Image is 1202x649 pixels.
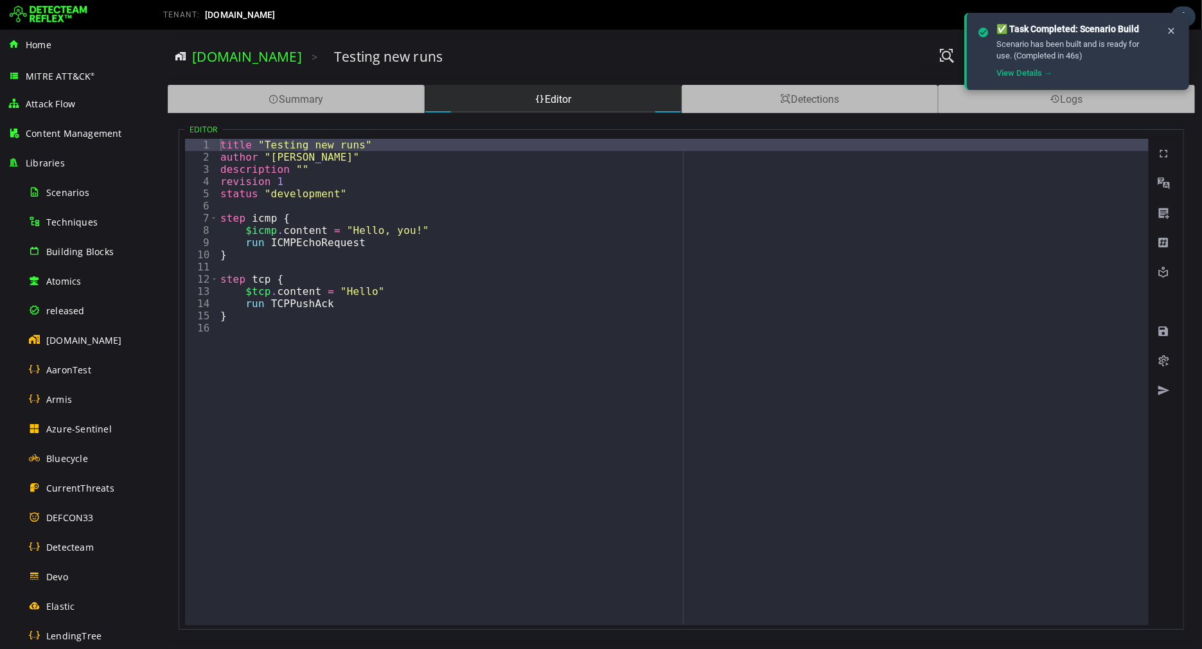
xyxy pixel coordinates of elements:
[31,18,141,36] a: [DOMAIN_NAME]
[777,55,1034,84] div: Logs
[24,158,57,170] div: 5
[46,275,81,287] span: Atomics
[49,182,57,195] span: Toggle code folding, rows 7 through 10
[46,186,89,199] span: Scenarios
[24,195,57,207] div: 8
[24,121,57,134] div: 2
[24,268,57,280] div: 14
[46,630,102,642] span: LendingTree
[173,18,282,36] h3: Testing new runs
[24,109,57,121] div: 1
[996,23,1156,36] div: ✅ Task Completed: Scenario Build
[91,71,94,77] sup: ®
[24,244,57,256] div: 12
[46,511,94,524] span: DEFCON33
[24,146,57,158] div: 4
[24,207,57,219] div: 9
[996,68,1052,78] a: View Details →
[962,19,1027,35] button: Private
[24,292,57,305] div: 16
[26,70,95,82] span: MITRE ATT&CK
[10,4,87,25] img: Detecteam logo
[46,364,91,376] span: AaronTest
[205,10,276,20] span: [DOMAIN_NAME]
[46,541,94,553] span: Detecteam
[46,423,112,435] span: Azure-Sentinel
[46,393,72,405] span: Armis
[24,280,57,292] div: 15
[24,231,57,244] div: 11
[46,482,114,494] span: CurrentThreats
[163,10,200,19] span: TENANT:
[46,571,68,583] span: Devo
[26,98,75,110] span: Attack Flow
[24,219,57,231] div: 10
[46,600,75,612] span: Elastic
[24,134,57,146] div: 3
[24,170,57,182] div: 6
[264,55,521,84] div: Editor
[46,216,98,228] span: Techniques
[24,94,62,105] legend: Editor
[24,182,57,195] div: 7
[151,20,157,35] span: >
[521,55,778,84] div: Detections
[1171,6,1196,27] div: Task Notifications
[26,39,51,51] span: Home
[24,256,57,268] div: 13
[976,22,1013,32] span: Private
[46,334,122,346] span: [DOMAIN_NAME]
[46,305,85,317] span: released
[46,452,88,465] span: Bluecycle
[46,245,114,258] span: Building Blocks
[7,55,264,84] div: Summary
[26,127,122,139] span: Content Management
[50,244,57,256] span: Toggle code folding, rows 12 through 15
[996,39,1156,62] div: Scenario has been built and is ready for use. (Completed in 46s)
[26,157,65,169] span: Libraries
